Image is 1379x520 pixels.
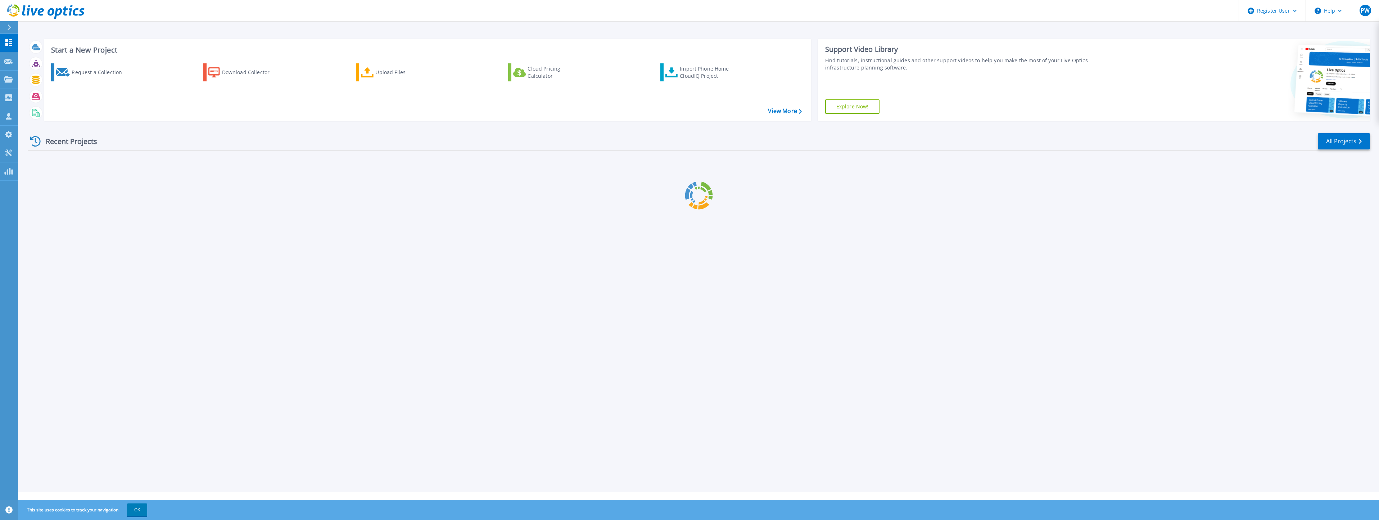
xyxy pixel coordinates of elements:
div: Import Phone Home CloudIQ Project [680,65,736,80]
div: Support Video Library [825,45,1114,54]
a: Cloud Pricing Calculator [508,63,588,81]
div: Upload Files [375,65,433,80]
a: All Projects [1318,133,1370,149]
a: Request a Collection [51,63,131,81]
div: Recent Projects [28,133,107,150]
a: Upload Files [356,63,436,81]
a: View More [768,108,801,115]
h3: Start a New Project [51,46,801,54]
button: OK [127,503,147,516]
div: Download Collector [222,65,280,80]
span: PW [1361,8,1370,13]
div: Find tutorials, instructional guides and other support videos to help you make the most of your L... [825,57,1114,71]
span: This site uses cookies to track your navigation. [20,503,147,516]
div: Request a Collection [72,65,129,80]
div: Cloud Pricing Calculator [528,65,585,80]
a: Download Collector [203,63,284,81]
a: Explore Now! [825,99,880,114]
